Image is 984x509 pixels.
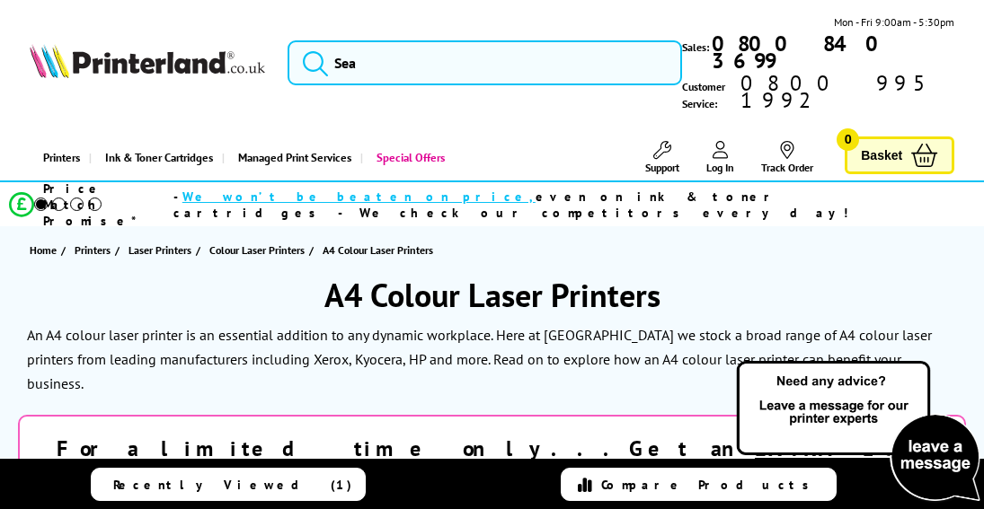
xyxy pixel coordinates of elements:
span: Price Match Promise* [43,180,173,229]
span: Laser Printers [129,241,191,259]
span: Printers [75,241,111,259]
a: Colour Laser Printers [209,241,309,259]
a: Printerland Logo [30,44,265,81]
span: Support [645,161,679,174]
img: Printerland Logo [30,44,265,77]
span: Compare Products [601,477,819,493]
span: Sales: [682,39,709,56]
a: Printers [75,241,115,259]
span: Ink & Toner Cartridges [105,135,213,180]
a: Managed Print Services [222,135,360,180]
span: 0 [837,128,859,151]
span: Log In [706,161,734,174]
span: 0800 995 1992 [738,75,954,109]
span: Mon - Fri 9:00am - 5:30pm [834,13,954,31]
a: Laser Printers [129,241,196,259]
input: Sea [288,40,682,85]
strong: For a limited time only...Get an selected best selling printers! [57,434,927,490]
img: Open Live Chat window [732,358,984,505]
li: modal_Promise [9,189,936,220]
a: Track Order [761,141,813,174]
a: Ink & Toner Cartridges [89,135,222,180]
h1: A4 Colour Laser Printers [18,274,966,316]
span: Recently Viewed (1) [113,477,352,493]
span: Colour Laser Printers [209,241,305,259]
a: 0800 840 3699 [709,35,954,69]
a: Support [645,141,679,174]
p: An A4 colour laser printer is an essential addition to any dynamic workplace. Here at [GEOGRAPHIC... [27,326,932,392]
a: Basket 0 [845,136,954,175]
span: Basket [861,144,902,168]
a: Special Offers [360,135,454,180]
div: - even on ink & toner cartridges - We check our competitors every day! [173,189,936,221]
a: Recently Viewed (1) [91,468,367,501]
b: 0800 840 3699 [712,30,891,75]
a: Log In [706,141,734,174]
span: A4 Colour Laser Printers [323,243,433,257]
span: We won’t be beaten on price, [182,189,536,205]
a: Printers [30,135,89,180]
a: Compare Products [561,468,837,501]
a: Home [30,241,61,259]
span: Customer Service: [682,75,954,112]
